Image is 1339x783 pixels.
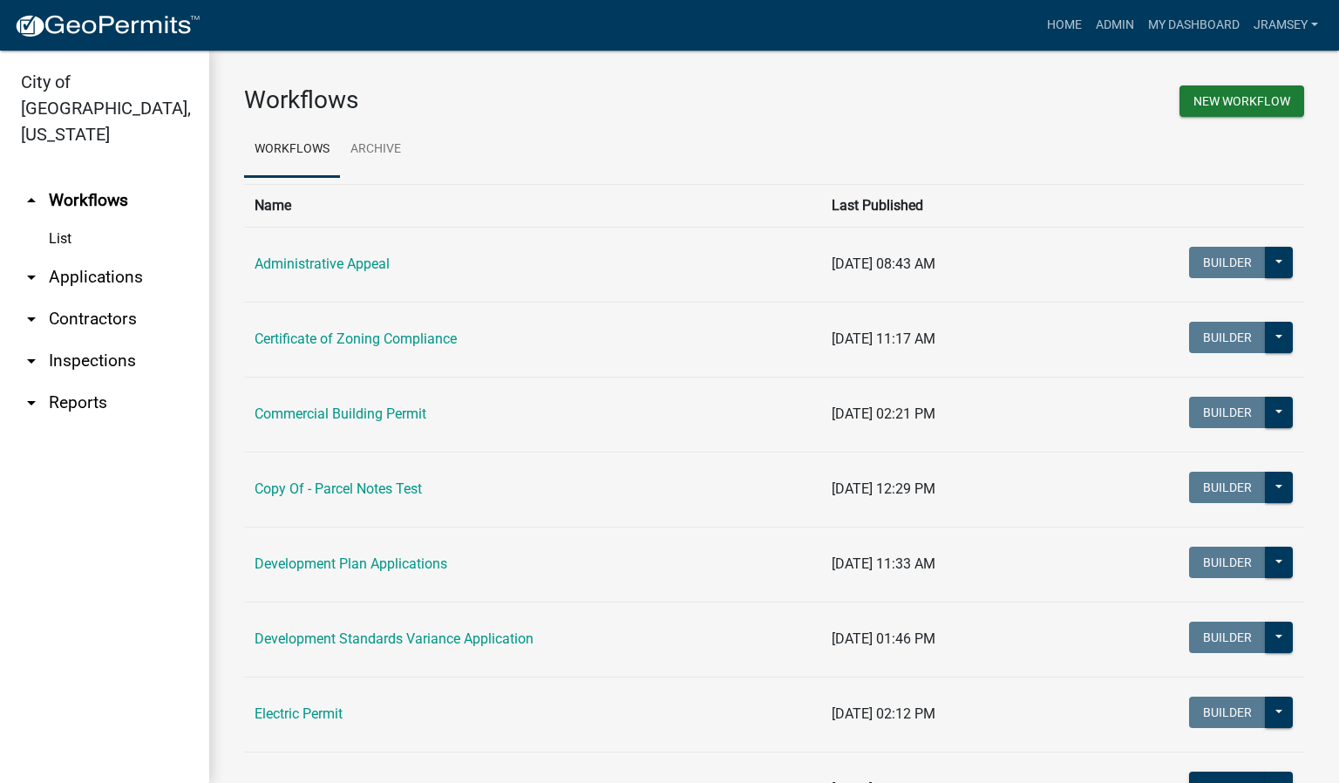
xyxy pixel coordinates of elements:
button: Builder [1189,397,1266,428]
span: [DATE] 08:43 AM [832,255,935,272]
span: [DATE] 11:33 AM [832,555,935,572]
i: arrow_drop_down [21,309,42,330]
a: Certificate of Zoning Compliance [255,330,457,347]
button: New Workflow [1179,85,1304,117]
button: Builder [1189,697,1266,728]
th: Name [244,184,821,227]
a: Electric Permit [255,705,343,722]
a: Copy Of - Parcel Notes Test [255,480,422,497]
th: Last Published [821,184,1061,227]
a: Development Standards Variance Application [255,630,534,647]
button: Builder [1189,622,1266,653]
i: arrow_drop_down [21,351,42,371]
a: Admin [1089,9,1141,42]
span: [DATE] 02:21 PM [832,405,935,422]
a: Administrative Appeal [255,255,390,272]
a: Development Plan Applications [255,555,447,572]
button: Builder [1189,547,1266,578]
span: [DATE] 02:12 PM [832,705,935,722]
span: [DATE] 11:17 AM [832,330,935,347]
i: arrow_drop_down [21,392,42,413]
h3: Workflows [244,85,761,115]
span: [DATE] 01:46 PM [832,630,935,647]
button: Builder [1189,247,1266,278]
button: Builder [1189,472,1266,503]
a: Archive [340,122,411,178]
a: Commercial Building Permit [255,405,426,422]
a: Home [1040,9,1089,42]
button: Builder [1189,322,1266,353]
a: Workflows [244,122,340,178]
a: My Dashboard [1141,9,1247,42]
a: jramsey [1247,9,1325,42]
span: [DATE] 12:29 PM [832,480,935,497]
i: arrow_drop_down [21,267,42,288]
i: arrow_drop_up [21,190,42,211]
